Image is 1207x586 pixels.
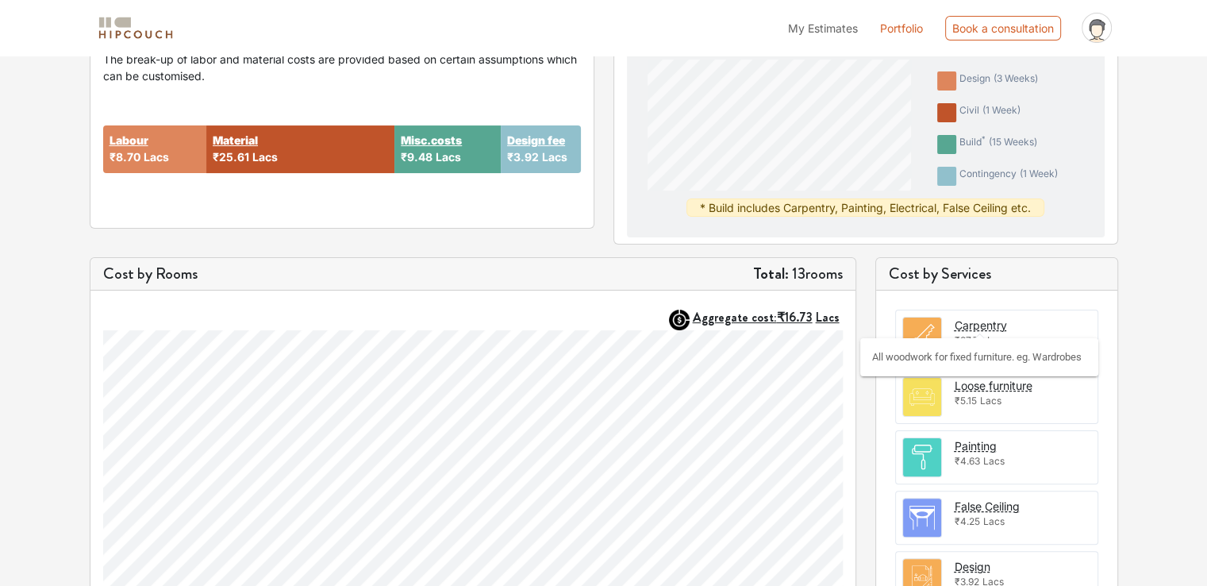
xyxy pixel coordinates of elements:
[959,71,1038,91] div: design
[669,310,690,330] img: AggregateIcon
[777,308,813,326] span: ₹16.73
[507,132,565,148] button: Design fee
[436,150,461,164] span: Lacs
[753,262,789,285] strong: Total:
[955,558,990,575] button: Design
[955,395,977,407] span: ₹5.15
[542,150,567,164] span: Lacs
[959,135,1037,154] div: build
[103,51,581,84] div: The break-up of labor and material costs are provided based on certain assumptions which can be c...
[103,264,198,283] h5: Cost by Rooms
[955,515,980,527] span: ₹4.25
[110,150,140,164] span: ₹8.70
[96,14,175,42] img: logo-horizontal.svg
[989,136,1037,148] span: ( 15 weeks )
[955,438,997,454] button: Painting
[980,395,1001,407] span: Lacs
[903,438,941,476] img: room.svg
[686,199,1044,217] div: * Build includes Carpentry, Painting, Electrical, False Ceiling etc.
[903,318,941,356] img: room.svg
[880,20,923,37] a: Portfolio
[213,132,258,148] button: Material
[959,103,1021,122] div: civil
[753,264,843,283] h5: 13 rooms
[903,378,941,416] img: room.svg
[693,310,843,325] button: Aggregate cost:₹16.73Lacs
[889,264,1105,283] h5: Cost by Services
[213,150,249,164] span: ₹25.61
[252,150,278,164] span: Lacs
[983,455,1005,467] span: Lacs
[959,167,1058,186] div: contingency
[994,72,1038,84] span: ( 3 weeks )
[401,132,462,148] button: Misc.costs
[983,515,1005,527] span: Lacs
[945,16,1061,40] div: Book a consultation
[401,150,432,164] span: ₹9.48
[1020,168,1058,179] span: ( 1 week )
[982,104,1021,116] span: ( 1 week )
[110,132,148,148] button: Labour
[507,150,539,164] span: ₹3.92
[872,350,1086,364] div: All woodwork for fixed furniture. eg. Wardrobes
[955,498,1020,515] button: False Ceiling
[816,308,840,326] span: Lacs
[144,150,169,164] span: Lacs
[693,308,840,326] strong: Aggregate cost:
[788,21,858,35] span: My Estimates
[96,10,175,46] span: logo-horizontal.svg
[903,499,941,537] img: room.svg
[955,317,1007,333] button: Carpentry
[955,455,980,467] span: ₹4.63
